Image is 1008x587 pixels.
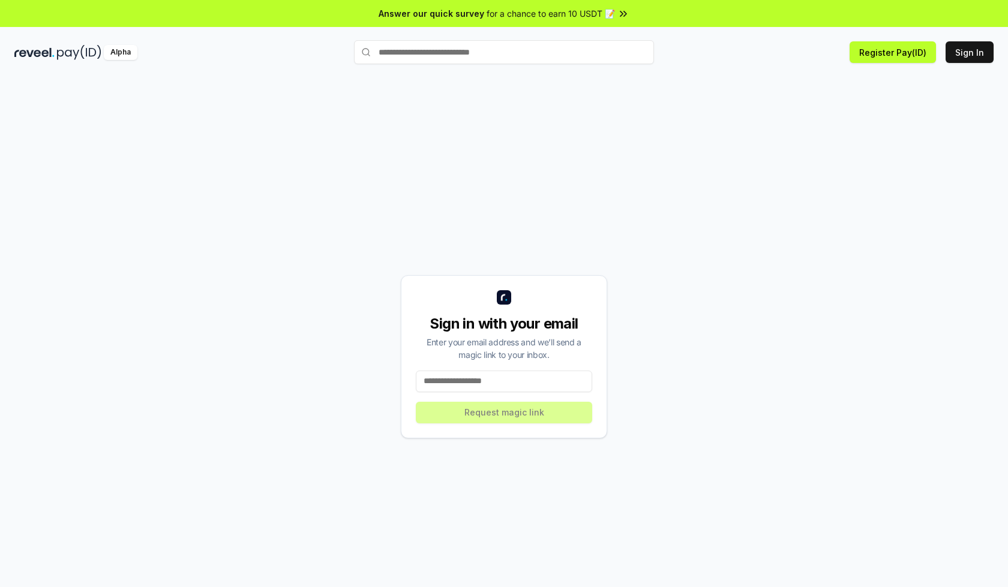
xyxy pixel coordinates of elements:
img: reveel_dark [14,45,55,60]
img: pay_id [57,45,101,60]
div: Alpha [104,45,137,60]
button: Sign In [946,41,994,63]
span: Answer our quick survey [379,7,484,20]
img: logo_small [497,290,511,305]
span: for a chance to earn 10 USDT 📝 [487,7,615,20]
div: Sign in with your email [416,314,592,333]
button: Register Pay(ID) [850,41,936,63]
div: Enter your email address and we’ll send a magic link to your inbox. [416,336,592,361]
